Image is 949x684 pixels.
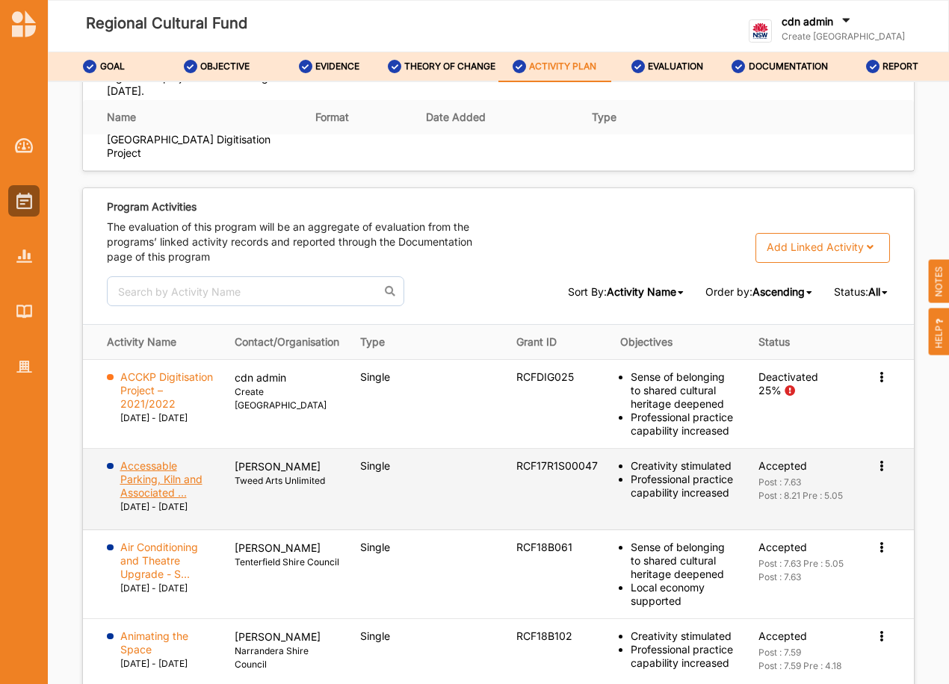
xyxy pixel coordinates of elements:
[834,285,890,299] span: Status:
[120,568,214,580] a: Air Conditioning and Theatre Upgrade - S...
[758,541,852,554] div: Accepted
[631,411,738,438] div: Professional practice capability increased
[782,31,905,43] label: Create [GEOGRAPHIC_DATA]
[360,541,390,553] span: Single
[107,119,294,160] div: Wungunja Trangie Digitisation Project
[516,629,599,643] div: RCF18B102
[749,19,772,43] img: logo
[100,60,125,72] label: GOAL
[648,60,703,72] label: EVALUATION
[529,60,596,72] label: ACTIVITY PLAN
[607,285,676,298] span: Activity Name
[8,185,40,217] a: Activities
[315,60,359,72] label: EVIDENCE
[516,370,599,384] div: RCFDIG025
[107,335,176,348] span: Activity Name
[415,100,581,135] th: Date Added
[360,459,390,472] span: Single
[235,644,339,671] label: Narrandera Shire Council
[758,384,782,397] div: 25%
[120,370,214,411] label: ACCKP Digitisation Project – 2021/2022
[581,100,692,135] th: Type
[15,138,34,153] img: Dashboard
[12,10,36,37] img: logo
[758,370,852,384] div: Deactivated
[235,474,339,488] label: Tweed Arts Unlimited
[758,659,852,673] div: Post : 7.59 Pre : 4.18
[83,100,305,135] th: Name
[120,541,214,581] label: Air Conditioning and Theatre Upgrade - S...
[120,582,188,595] label: [DATE] - [DATE]
[782,15,833,28] label: cdn admin
[16,193,32,209] img: Activities
[8,351,40,382] a: Organisation
[120,459,214,500] label: Accessable Parking, Kiln and Associated ...
[758,646,852,659] div: Post : 7.59
[235,629,339,644] p: [PERSON_NAME]
[752,285,805,298] span: Ascending
[767,240,864,254] div: Add Linked Activity
[107,276,404,306] input: Search by Activity Name
[516,459,599,473] div: RCF17R1S00047
[620,335,673,348] span: Objectives
[705,285,814,299] span: Order by:
[8,240,40,272] a: Reports
[200,60,250,72] label: OBJECTIVE
[16,305,32,317] img: Library
[631,473,738,500] div: Professional practice capability increased
[882,60,918,72] label: REPORT
[758,335,790,348] span: Status
[120,500,188,514] label: [DATE] - [DATE]
[235,556,339,569] label: Tenterfield Shire Council
[235,370,339,385] p: cdn admin
[305,100,415,135] th: Format
[235,459,339,474] p: [PERSON_NAME]
[86,11,247,36] label: Regional Cultural Fund
[516,541,599,554] div: RCF18B061
[107,220,498,264] label: The evaluation of this program will be an aggregate of evaluation from the programs’ linked activ...
[16,249,32,262] img: Reports
[120,643,214,656] a: Animating the Space
[631,629,738,643] div: Creativity stimulated
[758,476,852,489] div: Post : 7.63
[120,629,214,656] label: Animating the Space
[516,335,557,348] span: Grant ID
[120,486,214,499] a: Accessable Parking, Kiln and Associated ...
[360,629,390,642] span: Single
[758,629,852,643] div: Accepted
[631,581,738,608] div: Local economy supported
[758,570,852,584] div: Post : 7.63
[758,459,852,473] div: Accepted
[120,411,188,425] label: [DATE] - [DATE]
[631,459,738,473] div: Creativity stimulated
[568,285,686,299] span: Sort By:
[120,657,188,671] label: [DATE] - [DATE]
[360,370,390,383] span: Single
[107,200,890,214] div: Program Activities
[631,643,738,670] div: Professional practice capability increased
[235,541,339,556] p: [PERSON_NAME]
[631,541,738,581] div: Sense of belonging to shared cultural heritage deepened
[350,325,506,360] th: Type
[107,133,294,160] div: [GEOGRAPHIC_DATA] Digitisation Project
[758,489,852,503] div: Post : 8.21 Pre : 5.05
[16,361,32,373] img: Organisation
[868,285,880,298] span: All
[758,557,852,570] div: Post : 7.63 Pre : 5.05
[235,335,339,348] span: Contact/Organisation
[631,370,738,411] div: Sense of belonging to shared cultural heritage deepened
[749,60,828,72] label: DOCUMENTATION
[8,130,40,161] a: Dashboard
[404,60,495,72] label: THEORY OF CHANGE
[235,385,339,412] label: Create [GEOGRAPHIC_DATA]
[8,296,40,327] a: Library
